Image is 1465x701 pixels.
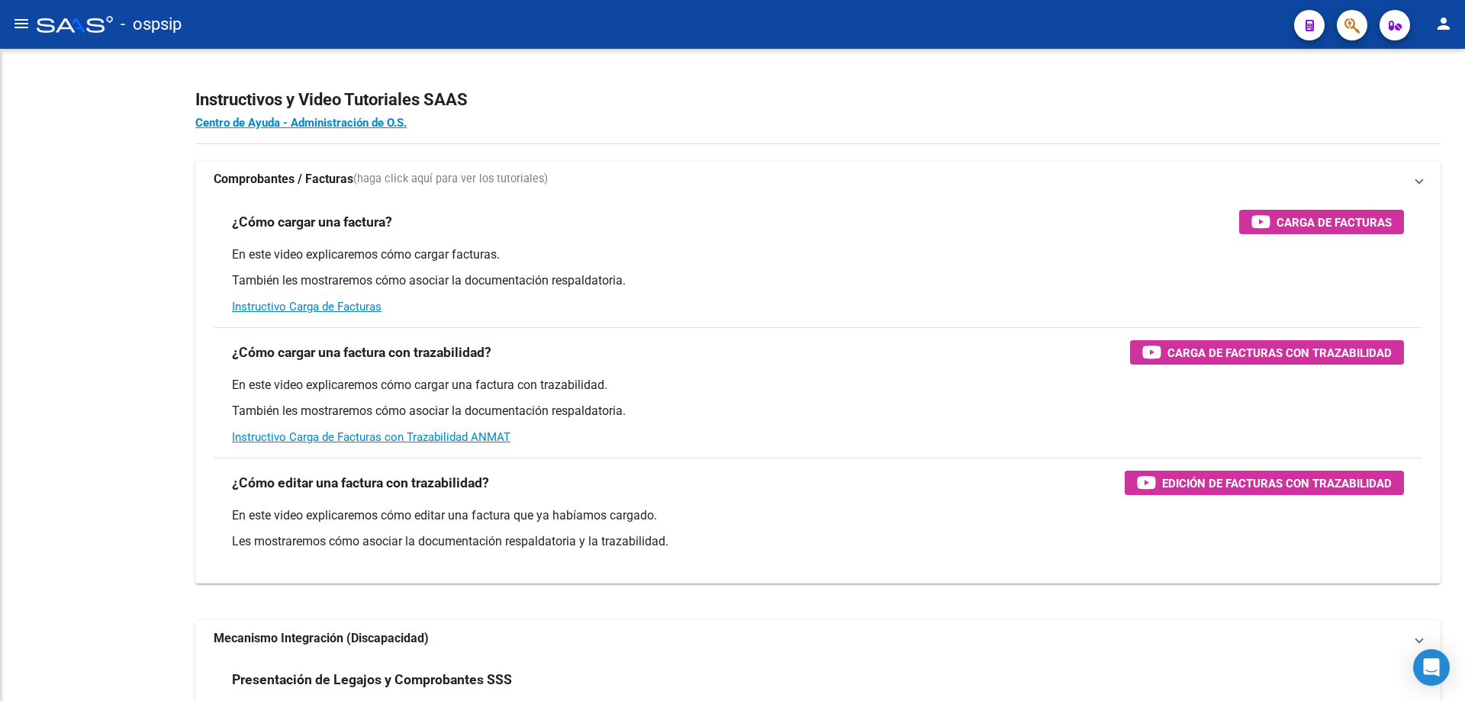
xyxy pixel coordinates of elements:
div: Comprobantes / Facturas(haga click aquí para ver los tutoriales) [195,198,1441,584]
p: También les mostraremos cómo asociar la documentación respaldatoria. [232,272,1404,289]
mat-expansion-panel-header: Comprobantes / Facturas(haga click aquí para ver los tutoriales) [195,161,1441,198]
h3: ¿Cómo cargar una factura con trazabilidad? [232,342,491,363]
p: También les mostraremos cómo asociar la documentación respaldatoria. [232,403,1404,420]
mat-icon: person [1434,14,1453,33]
span: Carga de Facturas [1277,213,1392,232]
h3: ¿Cómo editar una factura con trazabilidad? [232,472,489,494]
mat-expansion-panel-header: Mecanismo Integración (Discapacidad) [195,620,1441,657]
h2: Instructivos y Video Tutoriales SAAS [195,85,1441,114]
span: Edición de Facturas con Trazabilidad [1162,474,1392,493]
button: Edición de Facturas con Trazabilidad [1125,471,1404,495]
p: En este video explicaremos cómo cargar una factura con trazabilidad. [232,377,1404,394]
button: Carga de Facturas con Trazabilidad [1130,340,1404,365]
span: Carga de Facturas con Trazabilidad [1167,343,1392,362]
a: Centro de Ayuda - Administración de O.S. [195,116,407,130]
button: Carga de Facturas [1239,210,1404,234]
span: - ospsip [121,8,182,41]
a: Instructivo Carga de Facturas [232,300,382,314]
mat-icon: menu [12,14,31,33]
span: (haga click aquí para ver los tutoriales) [353,171,548,188]
p: Les mostraremos cómo asociar la documentación respaldatoria y la trazabilidad. [232,533,1404,550]
h3: ¿Cómo cargar una factura? [232,211,392,233]
p: En este video explicaremos cómo editar una factura que ya habíamos cargado. [232,507,1404,524]
a: Instructivo Carga de Facturas con Trazabilidad ANMAT [232,430,510,444]
strong: Comprobantes / Facturas [214,171,353,188]
strong: Mecanismo Integración (Discapacidad) [214,630,429,647]
p: En este video explicaremos cómo cargar facturas. [232,246,1404,263]
h3: Presentación de Legajos y Comprobantes SSS [232,669,512,690]
div: Open Intercom Messenger [1413,649,1450,686]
